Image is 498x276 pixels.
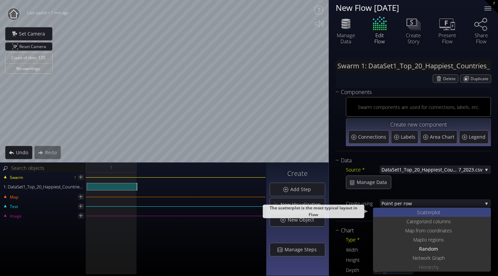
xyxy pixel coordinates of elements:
span: Map [413,235,422,244]
span: to regions [422,235,444,244]
span: Delete [443,75,458,83]
div: Type * [346,235,373,244]
span: Labels [401,134,417,140]
div: Share Flow [469,32,493,44]
span: Hierarch [419,262,437,272]
span: oordinates [429,226,452,235]
div: Create using [346,199,380,208]
span: Map from c [405,226,429,235]
div: Create new component [348,121,489,129]
span: ed columns [426,217,451,226]
span: Legend [469,134,487,140]
span: Set Camera [19,30,49,37]
div: 1: DataSet1_Top_20_Happiest_Countries_2017_2023.csv [1,183,86,190]
span: Add Step [290,186,315,193]
div: Data [336,156,483,165]
span: ndom [425,244,438,253]
span: Text [9,204,18,210]
span: S [417,208,420,217]
h3: Create [270,170,325,177]
input: Search objects [9,164,85,172]
span: DataSet1_Top_20_Happiest_Countries_201 [381,165,458,174]
div: Source * [346,165,380,174]
div: New Flow [DATE] [336,3,476,12]
div: Depth [346,266,373,274]
div: Components [336,88,483,96]
span: Connections [358,134,388,140]
span: Swarm [9,175,23,181]
span: nt per row [388,199,482,208]
div: Swarm components are used for connections, labels, etc. [357,103,479,111]
span: Image [9,213,22,219]
span: 1 [110,163,112,172]
div: Present Flow [435,32,459,44]
span: work Graph [420,253,445,262]
span: Poi [381,199,388,208]
span: Undo [16,149,32,156]
span: Map [9,194,18,200]
div: Height [346,256,373,264]
span: Categoriz [407,217,426,226]
span: New Object [287,216,318,223]
div: Undo action [5,146,33,159]
span: 7_2023.csv [458,165,482,174]
span: Net [413,253,420,262]
div: Manage Data [334,32,358,44]
div: Chart [336,226,483,235]
div: Width [346,246,373,254]
div: 1 [74,173,76,182]
span: Manage Data [356,179,391,186]
span: New Visualization [280,201,325,208]
span: Ra [419,244,425,253]
span: Area Chart [430,134,456,140]
div: Create Story [401,32,425,44]
span: Manage Steps [284,246,321,253]
span: Duplicate [471,75,491,83]
span: Reset Camera [19,43,48,50]
span: y [437,262,439,272]
span: catterplot [420,208,440,217]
